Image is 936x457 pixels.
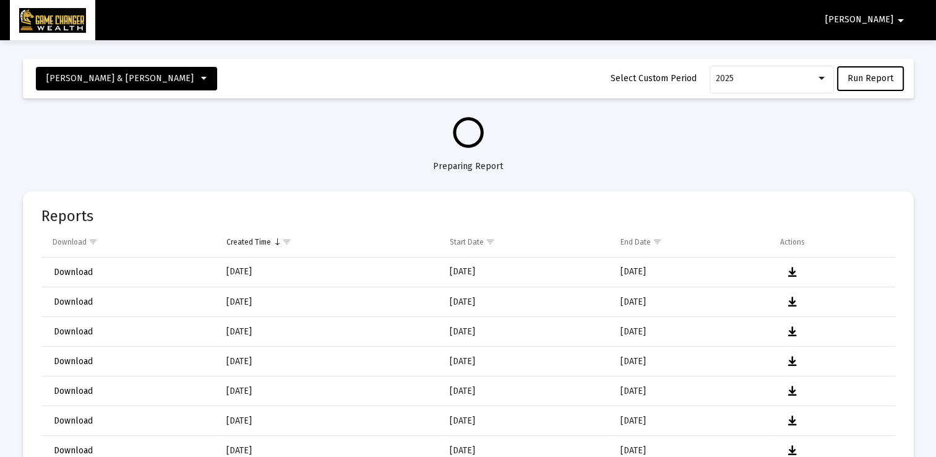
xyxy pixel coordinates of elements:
td: [DATE] [612,287,771,317]
button: Run Report [837,66,904,91]
div: [DATE] [226,326,432,338]
td: [DATE] [441,317,611,347]
div: [DATE] [226,296,432,308]
td: [DATE] [441,376,611,406]
td: Column Download [41,227,218,257]
td: [DATE] [612,376,771,406]
span: [PERSON_NAME] [825,15,893,25]
span: Show filter options for column 'Start Date' [486,237,495,246]
td: [DATE] [441,258,611,287]
td: [DATE] [612,406,771,436]
span: Download [54,326,93,337]
button: [PERSON_NAME] [810,7,923,32]
span: Select Custom Period [611,73,697,84]
img: Dashboard [19,8,86,33]
span: Download [54,416,93,426]
td: Column Actions [771,227,895,257]
span: Download [54,267,93,277]
td: [DATE] [612,258,771,287]
button: [PERSON_NAME] & [PERSON_NAME] [36,67,217,90]
td: [DATE] [612,347,771,376]
mat-card-title: Reports [41,210,93,222]
td: [DATE] [441,347,611,376]
span: Show filter options for column 'Download' [88,237,98,246]
span: Download [54,445,93,456]
div: Start Date [450,237,484,247]
div: [DATE] [226,355,432,368]
td: [DATE] [612,317,771,347]
span: Download [54,297,93,307]
div: [DATE] [226,385,432,398]
div: End Date [620,237,651,247]
div: [DATE] [226,445,432,457]
span: Download [54,356,93,367]
div: [DATE] [226,415,432,427]
span: 2025 [716,73,734,84]
span: [PERSON_NAME] & [PERSON_NAME] [46,73,194,84]
span: Show filter options for column 'End Date' [653,237,662,246]
div: Actions [780,237,805,247]
span: Show filter options for column 'Created Time' [282,237,291,246]
div: Preparing Report [23,148,914,173]
td: [DATE] [441,287,611,317]
td: Column Created Time [218,227,441,257]
div: [DATE] [226,266,432,278]
td: Column Start Date [441,227,611,257]
mat-icon: arrow_drop_down [893,8,908,33]
td: Column End Date [612,227,771,257]
div: Created Time [226,237,271,247]
span: Download [54,386,93,396]
div: Download [53,237,87,247]
span: Run Report [848,73,893,84]
td: [DATE] [441,406,611,436]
